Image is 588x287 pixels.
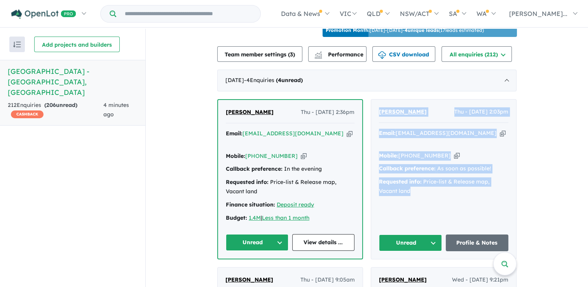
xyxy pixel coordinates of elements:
img: bar-chart.svg [314,54,322,59]
button: Copy [500,129,506,137]
strong: Requested info: [226,178,269,185]
a: [PHONE_NUMBER] [245,152,298,159]
a: Less than 1 month [262,214,309,221]
button: Unread [226,234,288,251]
p: [DATE] - [DATE] - ( 17 leads estimated) [326,27,484,34]
div: Price-list & Release map, Vacant land [226,178,354,196]
strong: Email: [226,130,243,137]
span: - 4 Enquir ies [244,77,303,84]
strong: Mobile: [379,152,398,159]
button: Copy [347,129,352,138]
img: line-chart.svg [315,51,322,56]
strong: Finance situation: [226,201,275,208]
a: [EMAIL_ADDRESS][DOMAIN_NAME] [396,129,497,136]
b: Promotion Month: [326,27,370,33]
button: All enquiries (212) [441,46,512,62]
span: [PERSON_NAME] [379,276,427,283]
span: 4 [278,77,281,84]
input: Try estate name, suburb, builder or developer [118,5,259,22]
div: 212 Enquir ies [8,101,103,119]
strong: Callback preference: [226,165,283,172]
span: CASHBACK [11,110,44,118]
strong: Callback preference: [379,165,436,172]
div: [DATE] [217,70,516,91]
button: Team member settings (3) [217,46,302,62]
span: Performance [316,51,363,58]
a: [PERSON_NAME] [225,275,273,285]
h5: [GEOGRAPHIC_DATA] - [GEOGRAPHIC_DATA] , [GEOGRAPHIC_DATA] [8,66,138,98]
strong: Budget: [226,214,247,221]
span: 3 [290,51,293,58]
span: Thu - [DATE] 2:36pm [301,108,354,117]
a: Profile & Notes [446,234,509,251]
button: Performance [308,46,366,62]
div: | [226,213,354,223]
button: CSV download [372,46,435,62]
span: Wed - [DATE] 9:21pm [452,275,508,285]
strong: Email: [379,129,396,136]
span: [PERSON_NAME] [225,276,273,283]
button: Copy [454,152,460,160]
img: sort.svg [13,42,21,47]
b: 4 unique leads [405,27,439,33]
img: download icon [378,51,386,59]
div: As soon as possible! [379,164,508,173]
strong: Mobile: [226,152,245,159]
div: In the evening [226,164,354,174]
a: [PERSON_NAME] [379,275,427,285]
span: Thu - [DATE] 9:05am [300,275,355,285]
button: Add projects and builders [34,37,120,52]
a: Deposit ready [277,201,314,208]
a: View details ... [292,234,355,251]
span: [PERSON_NAME]... [509,10,567,17]
a: [PHONE_NUMBER] [398,152,451,159]
span: 206 [46,101,56,108]
a: [PERSON_NAME] [379,107,427,117]
button: Copy [301,152,307,160]
span: [PERSON_NAME] [379,108,427,115]
a: [EMAIL_ADDRESS][DOMAIN_NAME] [243,130,344,137]
strong: ( unread) [276,77,303,84]
div: Price-list & Release map, Vacant land [379,177,508,196]
span: 4 minutes ago [103,101,129,118]
img: Openlot PRO Logo White [11,9,76,19]
button: Unread [379,234,442,251]
a: 1.4M [249,214,261,221]
strong: Requested info: [379,178,422,185]
span: [PERSON_NAME] [226,108,274,115]
span: Thu - [DATE] 2:03pm [454,107,508,117]
a: [PERSON_NAME] [226,108,274,117]
strong: ( unread) [44,101,77,108]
